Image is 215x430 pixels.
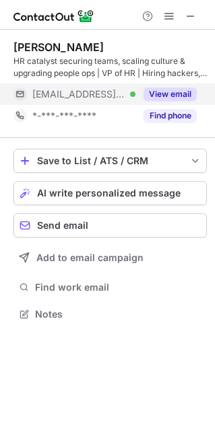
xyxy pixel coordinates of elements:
button: Send email [13,213,207,238]
span: Notes [35,308,202,320]
button: save-profile-one-click [13,149,207,173]
button: Reveal Button [144,109,197,122]
span: Find work email [35,281,202,293]
button: Notes [13,305,207,324]
span: Add to email campaign [36,252,144,263]
span: [EMAIL_ADDRESS][DOMAIN_NAME] [32,88,125,100]
div: Save to List / ATS / CRM [37,155,183,166]
button: AI write personalized message [13,181,207,205]
span: Send email [37,220,88,231]
img: ContactOut v5.3.10 [13,8,94,24]
div: [PERSON_NAME] [13,40,104,54]
div: HR catalyst securing teams, scaling culture & upgrading people ops | VP of HR | Hiring hackers, s... [13,55,207,79]
button: Add to email campaign [13,246,207,270]
button: Find work email [13,278,207,297]
span: AI write personalized message [37,188,181,199]
button: Reveal Button [144,87,197,101]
